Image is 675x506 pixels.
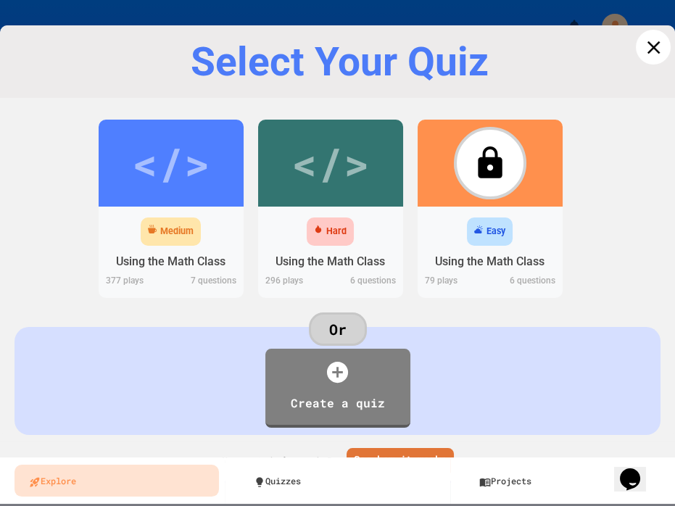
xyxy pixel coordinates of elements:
div: </> [132,130,210,196]
div: Using the Math Class [435,253,544,270]
div: Using the Math Class [276,253,385,270]
div: Or [309,312,367,346]
div: 377 play s [99,274,171,291]
div: 79 play s [418,274,490,291]
div: 7 questions [171,274,244,291]
div: </> [291,130,370,196]
div: Hard [326,225,347,239]
div: 6 questions [490,274,563,291]
div: Easy [486,225,505,239]
div: Using the Math Class [116,253,225,270]
div: Create a quiz [280,389,396,418]
div: </> [451,130,529,196]
div: Select Your Quiz [22,40,658,84]
span: Never tried a quiz? [222,453,332,468]
div: 296 play s [258,274,331,291]
a: Explore [15,465,219,497]
div: 6 questions [331,274,403,291]
a: See how it works [347,448,454,473]
div: Medium [160,225,194,239]
a: Projects [465,465,669,497]
iframe: chat widget [614,448,660,492]
a: Quizzes [239,465,444,497]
